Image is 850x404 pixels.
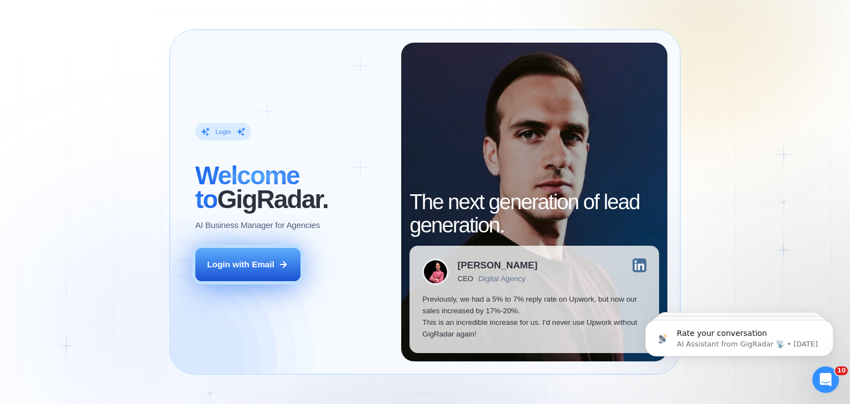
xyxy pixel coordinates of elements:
[195,219,320,231] p: AI Business Manager for Agencies
[195,164,388,210] h2: ‍ GigRadar.
[207,258,274,270] div: Login with Email
[422,293,646,340] p: Previously, we had a 5% to 7% reply rate on Upwork, but now our sales increased by 17%-20%. This ...
[215,128,231,136] div: Login
[458,274,473,283] div: CEO
[195,248,300,281] button: Login with Email
[629,297,850,374] iframe: Intercom notifications message
[479,274,526,283] div: Digital Agency
[835,366,848,375] span: 10
[195,161,299,213] span: Welcome to
[812,366,839,393] iframe: Intercom live chat
[410,190,659,237] h2: The next generation of lead generation.
[458,261,537,270] div: [PERSON_NAME]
